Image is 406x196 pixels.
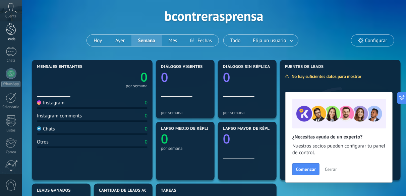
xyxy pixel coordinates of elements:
[285,74,366,79] div: No hay suficientes datos para mostrar
[285,65,324,69] span: Fuentes de leads
[145,113,148,119] div: 0
[223,69,230,86] text: 0
[161,126,214,131] span: Lapso medio de réplica
[1,128,21,133] div: Listas
[131,35,162,46] button: Semana
[184,35,218,46] button: Fechas
[37,139,49,145] div: Otros
[223,126,276,131] span: Lapso mayor de réplica
[87,35,109,46] button: Hoy
[37,100,64,106] div: Instagram
[161,110,210,115] div: por semana
[145,139,148,145] div: 0
[296,167,316,172] span: Comenzar
[292,134,386,140] h2: ¿Necesitas ayuda de un experto?
[37,100,41,105] img: Instagram
[5,14,16,19] span: Cuenta
[1,37,21,41] div: Leads
[1,150,21,155] div: Correo
[161,69,168,86] text: 0
[161,188,176,193] span: Tareas
[37,113,82,119] div: Instagram comments
[145,100,148,106] div: 0
[162,35,184,46] button: Mes
[37,126,55,132] div: Chats
[223,130,230,148] text: 0
[224,35,247,46] button: Todo
[37,188,71,193] span: Leads ganados
[1,59,21,63] div: Chats
[325,167,337,172] span: Cerrar
[365,38,387,43] span: Configurar
[223,110,272,115] div: por semana
[322,164,340,174] button: Cerrar
[37,65,82,69] span: Mensajes entrantes
[223,65,270,69] span: Diálogos sin réplica
[99,188,159,193] span: Cantidad de leads activos
[37,126,41,131] img: Chats
[161,65,203,69] span: Diálogos vigentes
[1,105,21,109] div: Calendario
[161,130,168,148] text: 0
[252,36,288,45] span: Elija un usuario
[292,163,320,175] button: Comenzar
[92,68,148,85] a: 0
[1,81,20,87] div: WhatsApp
[140,68,148,85] text: 0
[145,126,148,132] div: 0
[292,143,386,156] span: Nuestros socios pueden configurar tu panel de control.
[247,35,298,46] button: Elija un usuario
[126,84,148,88] div: por semana
[109,35,131,46] button: Ayer
[161,146,210,151] div: por semana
